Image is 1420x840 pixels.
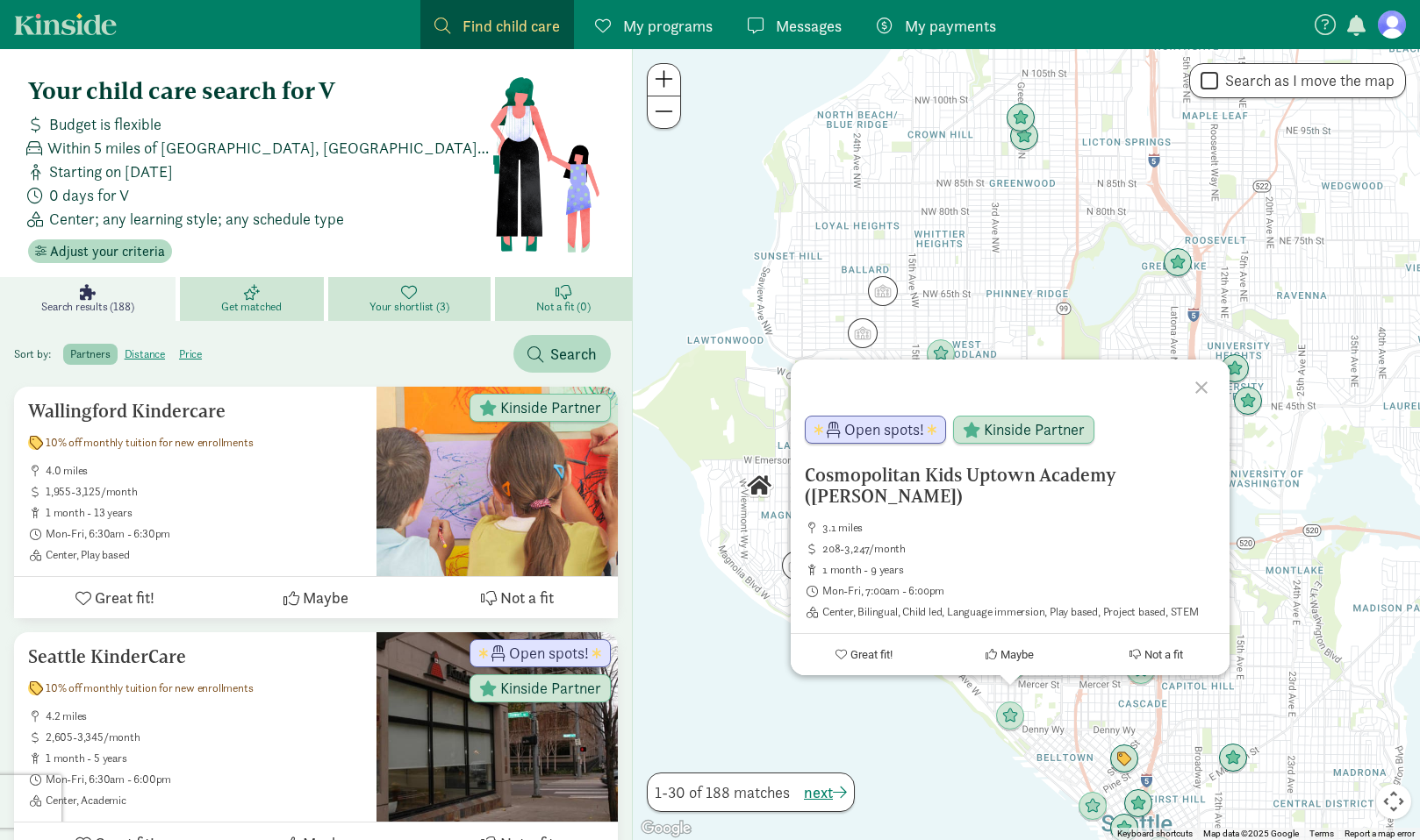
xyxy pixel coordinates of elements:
[1309,829,1334,838] a: Terms (opens in new tab)
[1144,648,1183,661] span: Not a fit
[550,342,597,366] span: Search
[791,634,937,675] button: Great fit!
[926,339,956,369] div: Click to see details
[28,77,489,105] h4: Your child care search for V
[95,586,154,609] span: Great fit!
[369,300,448,314] span: Your shortlist (3)
[49,112,161,136] span: Budget is flexible
[49,207,344,231] span: Center; any learning style; any schedule type
[495,277,632,321] a: Not a fit (0)
[46,709,362,723] span: 4.2 miles
[804,780,847,804] button: next
[936,634,1083,675] button: Maybe
[46,681,253,695] span: 10% off monthly tuition for new enrollments
[172,344,209,365] label: price
[46,730,362,744] span: 2,605-3,345/month
[49,183,129,207] span: 0 days for V
[984,422,1085,438] span: Kinside Partner
[1233,387,1263,416] div: Click to see details
[46,527,362,541] span: Mon-Fri, 6:30am - 6:30pm
[46,548,362,562] span: Center, Play based
[1000,648,1034,661] span: Maybe
[822,584,1216,598] span: Mon-Fri, 7:00am - 6:00pm
[14,577,215,618] button: Great fit!
[655,780,790,804] span: 1-30 of 188 matches
[1345,829,1415,838] a: Report a map error
[63,344,117,365] label: partners
[41,300,133,314] span: Search results (188)
[1376,784,1411,819] button: Map camera controls
[500,400,601,416] span: Kinside Partner
[28,239,172,264] button: Adjust your criteria
[1006,103,1036,133] div: Click to see details
[637,817,695,840] img: Google
[848,318,878,348] div: Click to see details
[1220,354,1250,384] div: Click to see details
[1218,744,1248,773] div: Click to see details
[46,751,362,765] span: 1 month - 5 years
[14,346,61,361] span: Sort by:
[1009,122,1039,152] div: Click to see details
[1218,70,1395,91] label: Search as I move the map
[868,276,898,306] div: Click to see details
[50,241,165,262] span: Adjust your criteria
[215,577,416,618] button: Maybe
[46,464,362,478] span: 4.0 miles
[118,344,172,365] label: distance
[744,471,774,501] div: Click to see details
[180,277,328,321] a: Get matched
[417,577,618,618] button: Not a fit
[303,586,348,609] span: Maybe
[28,646,362,667] h5: Seattle KinderCare
[1117,828,1193,840] button: Keyboard shortcuts
[1163,248,1193,278] div: Click to see details
[782,551,812,580] div: Click to see details
[995,701,1025,731] div: Click to see details
[509,645,589,661] span: Open spots!
[805,465,1216,507] h5: Cosmopolitan Kids Uptown Academy ([PERSON_NAME])
[822,521,1216,535] span: 3.1 miles
[1123,789,1153,819] div: Click to see details
[623,14,713,38] span: My programs
[844,422,924,438] span: Open spots!
[46,772,362,787] span: Mon-Fri, 6:30am - 6:00pm
[46,506,362,520] span: 1 month - 13 years
[776,14,842,38] span: Messages
[500,586,554,609] span: Not a fit
[1109,744,1139,774] div: Click to see details
[328,277,495,321] a: Your shortlist (3)
[822,542,1216,556] span: 208-3,247/month
[905,14,996,38] span: My payments
[822,563,1216,577] span: 1 month - 9 years
[513,335,611,373] button: Search
[1083,634,1230,675] button: Not a fit
[822,605,1216,619] span: Center, Bilingual, Child led, Language immersion, Play based, Project based, STEM
[463,14,560,38] span: Find child care
[536,300,590,314] span: Not a fit (0)
[46,794,362,808] span: Center, Academic
[28,401,362,422] h5: Wallingford Kindercare
[850,648,892,661] span: Great fit!
[637,817,695,840] a: Open this area in Google Maps (opens a new window)
[221,300,282,314] span: Get matched
[1078,792,1108,822] div: Click to see details
[47,136,489,160] span: Within 5 miles of [GEOGRAPHIC_DATA], [GEOGRAPHIC_DATA] 98199
[49,160,173,183] span: Starting on [DATE]
[46,436,253,450] span: 10% off monthly tuition for new enrollments
[14,13,117,35] a: Kinside
[46,485,362,499] span: 1,955-3,125/month
[500,680,601,696] span: Kinside Partner
[1203,829,1299,838] span: Map data ©2025 Google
